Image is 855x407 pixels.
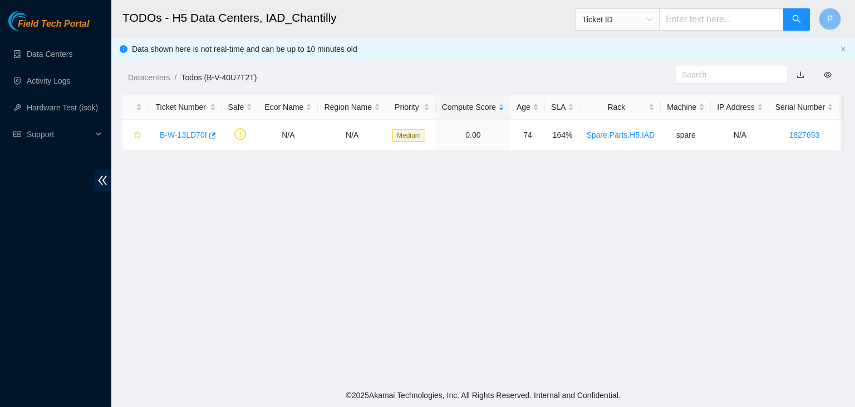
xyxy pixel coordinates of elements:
[8,11,56,31] img: Akamai Technologies
[792,14,801,25] span: search
[827,12,833,26] span: P
[160,130,207,139] a: B-W-13LD70I
[27,50,72,59] a: Data Centers
[8,20,89,35] a: Akamai TechnologiesField Tech Portal
[318,120,386,151] td: N/A
[659,8,784,31] input: Enter text here...
[789,130,820,139] a: 1827693
[134,131,141,140] span: star
[819,8,841,30] button: P
[27,103,98,112] a: Hardware Test (isok)
[682,69,772,81] input: Search
[711,120,769,151] td: N/A
[258,120,318,151] td: N/A
[824,71,832,79] span: eye
[797,70,804,79] a: download
[788,66,813,84] button: download
[129,126,142,144] button: star
[582,11,652,28] span: Ticket ID
[510,120,545,151] td: 74
[13,130,21,138] span: read
[545,120,580,151] td: 164%
[27,123,92,146] span: Support
[840,46,847,52] span: close
[392,129,425,142] span: Medium
[128,73,170,82] a: Datacenters
[111,384,855,407] footer: © 2025 Akamai Technologies, Inc. All Rights Reserved. Internal and Confidential.
[661,120,711,151] td: spare
[586,130,655,139] a: Spare.Parts.H5.IAD
[181,73,257,82] a: Todos (B-V-40U7T2T)
[174,73,176,82] span: /
[234,128,246,140] span: exclamation-circle
[436,120,510,151] td: 0.00
[18,19,89,30] span: Field Tech Portal
[783,8,810,31] button: search
[94,170,111,191] span: double-left
[840,46,847,53] button: close
[27,76,71,85] a: Activity Logs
